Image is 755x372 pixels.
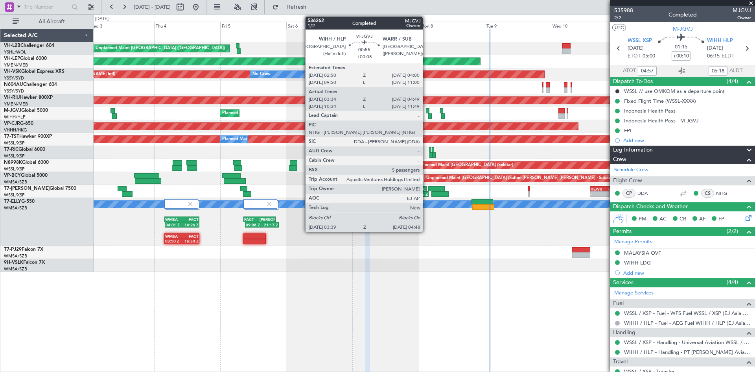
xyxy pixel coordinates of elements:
span: All Aircraft [20,19,83,24]
div: Add new [623,270,751,276]
div: WMSA [165,217,182,222]
a: WSSL/XSP [4,192,25,198]
div: FACT [182,217,198,222]
a: T7-RICGlobal 6000 [4,147,45,152]
div: FACT [182,234,199,239]
div: OMDW [606,187,622,191]
div: 03:45 Z [412,192,428,196]
span: (2/2) [727,227,738,235]
a: VH-LEPGlobal 6000 [4,56,47,61]
span: Services [613,278,633,287]
a: VH-RIUHawker 800XP [4,95,53,100]
a: M-JGVJGlobal 5000 [4,108,48,113]
div: WSSL // use OMKOM as a departure point [624,88,725,94]
a: Manage Services [614,289,654,297]
div: Unplanned Maint [GEOGRAPHIC_DATA] ([GEOGRAPHIC_DATA]) [96,43,225,54]
a: WIHH/HLP [4,114,26,120]
span: Permits [613,227,632,236]
a: VH-L2BChallenger 604 [4,43,54,48]
a: WSSL / XSP - Fuel - WFS Fuel WSSL / XSP (EJ Asia Only) [624,310,751,316]
span: T7-RIC [4,147,18,152]
a: WMSA/SZB [4,179,27,185]
span: 01:15 [675,43,687,51]
span: [DATE] [707,44,723,52]
a: YMEN/MEB [4,101,28,107]
img: gray-close.svg [266,200,273,207]
input: --:-- [638,66,657,76]
div: 15:20 Z [395,192,412,196]
div: 16:30 Z [182,239,199,243]
span: N604AU [4,82,23,87]
span: Crew [613,155,626,164]
span: VP-CJR [4,121,20,126]
div: FPL [624,127,633,134]
div: Tue 9 [485,22,551,29]
span: T7-TST [4,134,19,139]
a: WIHH / HLP - Fuel - AEG Fuel WIHH / HLP (EJ Asia Only) [624,320,751,326]
div: Fri 5 [220,22,286,29]
span: Refresh [280,4,313,10]
input: Trip Number [24,1,69,13]
div: WMSA [165,234,182,239]
a: VP-CJRG-650 [4,121,33,126]
a: YSSY/SYD [4,88,24,94]
span: FP [718,215,724,223]
div: WIHH LDG [624,259,651,266]
img: gray-close.svg [187,200,194,207]
div: - [591,192,606,196]
div: CP [622,189,635,198]
a: WSSL/XSP [4,166,25,172]
span: ATOT [623,67,636,75]
span: 9H-VSLK [4,260,23,265]
span: [DATE] [628,44,644,52]
a: WSSL/XSP [4,140,25,146]
div: Thu 4 [154,22,220,29]
span: (4/4) [727,77,738,85]
span: M-JGVJ [673,25,693,33]
div: 04:01 Z [166,222,182,227]
div: Planned Maint [222,133,251,145]
div: [DATE] [95,16,109,22]
a: T7-TSTHawker 900XP [4,134,52,139]
span: Fuel [613,299,624,308]
div: Completed [668,11,697,19]
a: WMSA/SZB [4,266,27,272]
span: Owner [733,15,751,21]
a: WSSL/XSP [4,153,25,159]
div: No Crew [252,68,271,80]
span: 05:00 [643,52,655,60]
div: Unplanned Maint [GEOGRAPHIC_DATA] (Sultan [PERSON_NAME] [PERSON_NAME] - Subang) [426,172,615,184]
span: T7-[PERSON_NAME] [4,186,50,191]
span: WSSL XSP [628,37,652,45]
input: --:-- [709,66,727,76]
a: VP-BCYGlobal 5000 [4,173,48,178]
a: YSHL/WOL [4,49,26,55]
a: Schedule Crew [614,166,648,174]
div: Planned Maint [GEOGRAPHIC_DATA] (Seletar) [222,107,315,119]
span: ELDT [722,52,734,60]
span: 2/2 [614,15,633,21]
a: WIHH / HLP - Handling - PT [PERSON_NAME] Aviasi WIHH / HLP [624,349,751,355]
span: PM [639,215,646,223]
a: N604AUChallenger 604 [4,82,57,87]
div: 21:17 Z [262,222,278,227]
span: 06:15 [707,52,720,60]
span: 535988 [614,6,633,15]
a: WSSL / XSP - Handling - Universal Aviation WSSL / XSP [624,339,751,346]
button: Refresh [269,1,316,13]
a: NHG [716,190,734,197]
div: WSSS [394,187,410,191]
div: - [606,192,622,196]
div: FACT [244,217,260,222]
span: Dispatch To-Dos [613,77,653,86]
a: WMSA/SZB [4,253,27,259]
a: WMSA/SZB [4,205,27,211]
span: [DATE] - [DATE] [134,4,171,11]
a: Manage Permits [614,238,652,246]
span: AF [699,215,705,223]
div: Sun 7 [352,22,418,29]
div: Planned Maint [GEOGRAPHIC_DATA] (Seletar) [421,159,513,171]
div: Add new [623,137,751,144]
a: T7-[PERSON_NAME]Global 7500 [4,186,76,191]
div: Wed 3 [88,22,154,29]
